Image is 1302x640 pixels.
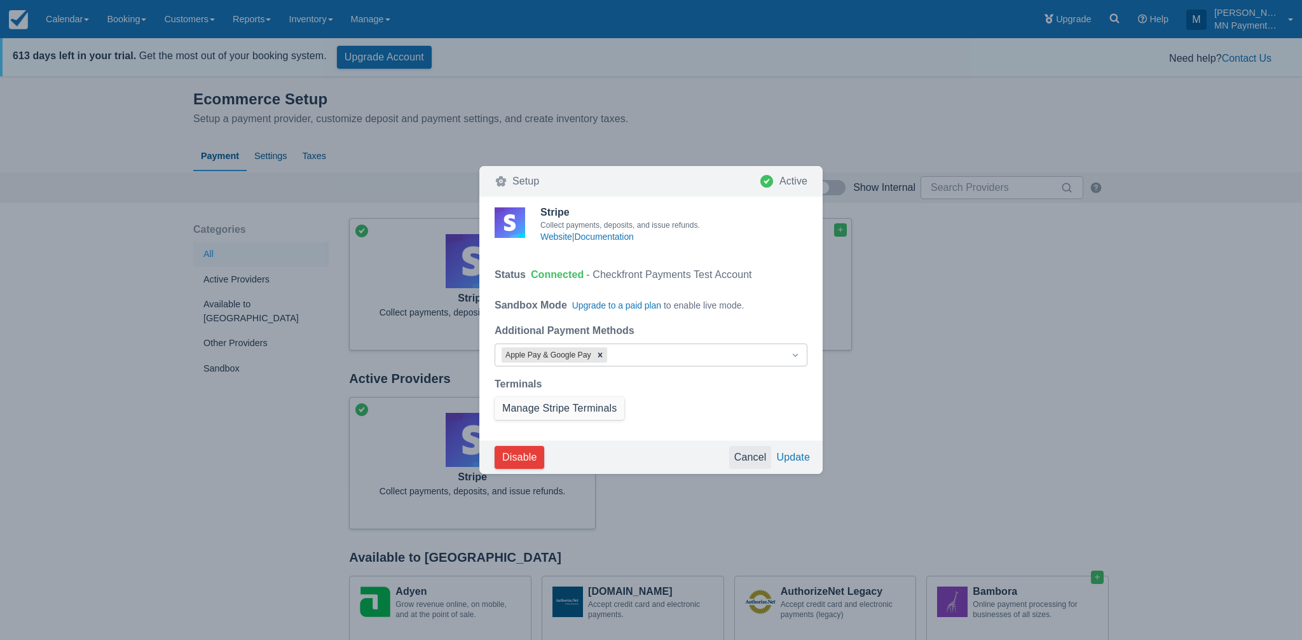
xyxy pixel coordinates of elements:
p: Stripe [540,207,700,218]
div: Collect payments, deposits, and issue refunds. [540,220,700,230]
label: Status [495,267,531,282]
a: Website [540,232,572,242]
a: Upgrade to a paid plan [572,300,661,310]
label: Sandbox Mode [495,298,572,313]
div: Setup [512,174,539,189]
label: Terminals [495,377,547,392]
div: Connected [531,267,584,285]
a: Manage Stripe Terminals [495,397,624,420]
label: Additional Payment Methods [495,323,640,338]
button: Update [771,446,815,469]
a: Documentation [575,232,634,242]
div: Remove Apple Pay & Google Pay [593,347,607,363]
button: Disable [495,446,544,469]
span: Dropdown icon [789,349,802,361]
div: Active [779,174,807,189]
div: - Checkfront Payments Test Account [586,267,751,282]
div: to enable live mode. [572,300,744,310]
button: Cancel [729,446,772,469]
img: Stripe [495,207,525,238]
div: | [540,233,700,240]
span: Active [759,174,774,189]
div: Apple Pay & Google Pay [502,347,593,363]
